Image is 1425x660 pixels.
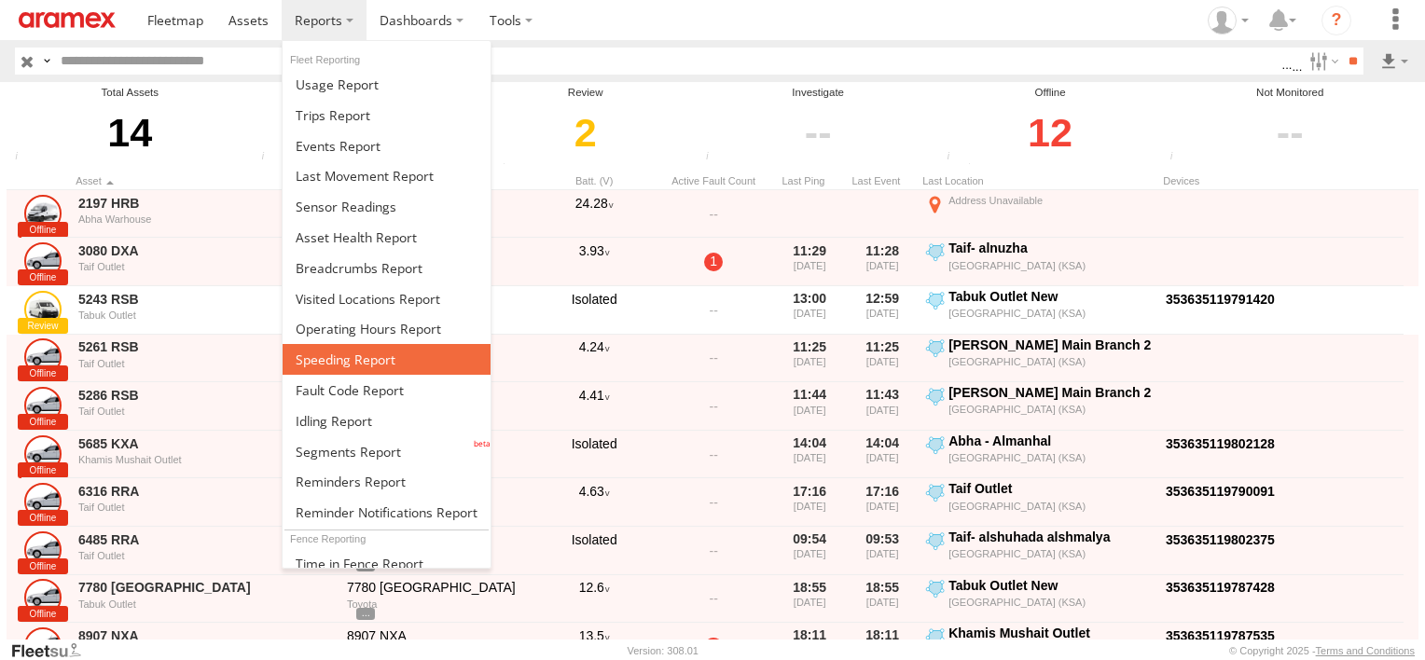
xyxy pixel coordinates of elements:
a: Breadcrumbs Report [283,253,491,283]
a: Trips Report [283,100,491,131]
div: [GEOGRAPHIC_DATA] (KSA) [948,355,1153,368]
a: 5286 RSB [78,387,334,404]
div: Click to filter by Review [476,101,695,165]
a: Visited Locations Report [283,283,491,314]
div: 18:55 [DATE] [850,577,915,622]
div: [GEOGRAPHIC_DATA] (KSA) [948,500,1153,513]
div: Batt. (V) [538,174,650,187]
a: 1 [704,253,723,271]
div: Taif Outlet [78,358,334,369]
div: Online [256,85,470,101]
a: Fault Code Report [283,375,491,406]
label: Click to View Event Location [922,240,1155,284]
div: Click to Sort [777,174,842,187]
div: Click to Sort [850,174,915,187]
a: Last Movement Report [283,160,491,191]
div: 14 [9,101,250,165]
a: 6485 RRA [78,531,334,548]
div: 09:53 [DATE] [850,529,915,573]
a: Sensor Readings [283,191,491,222]
div: Tabuk Outlet [78,598,334,610]
div: 17:16 [DATE] [777,480,842,525]
label: Click to View Event Location [922,288,1155,333]
div: Abha - Almanhal [948,433,1153,449]
div: 4.41 [538,384,650,429]
div: 14:04 [DATE] [777,433,842,477]
a: Click to View Asset Details [24,195,62,232]
a: 5685 KXA [78,435,334,452]
a: Click to View Asset Details [24,338,62,376]
div: Taif Outlet [948,480,1153,497]
div: Tabuk Outlet New [948,288,1153,305]
div: 3.93 [538,240,650,284]
div: 12:59 [DATE] [850,288,915,333]
a: Usage Report [283,69,491,100]
div: Last Location [922,174,1155,187]
div: 11:25 [DATE] [777,337,842,381]
a: Click to View Asset Details [24,291,62,328]
a: Terms and Conditions [1316,645,1415,656]
a: Click to View Asset Details [24,387,62,424]
div: Taif- alshuhada alshmalya [948,529,1153,545]
label: Export results as... [1378,48,1410,75]
a: Click to View Asset Details [24,242,62,280]
i: ? [1321,6,1351,35]
a: 8907 NXA [78,627,334,644]
div: [GEOGRAPHIC_DATA] (KSA) [948,307,1153,320]
div: Khamis Mushait Outlet [948,625,1153,641]
div: 11:43 [DATE] [850,384,915,429]
span: View Asset Details to show all tags [356,608,375,620]
div: Devices [1163,174,1424,187]
div: 24.28 [538,192,650,237]
a: Click to View Device Details [1166,436,1275,451]
label: Click to View Event Location [922,480,1155,525]
a: Click to View Asset Details [24,483,62,520]
div: 11:28 [DATE] [850,240,915,284]
div: Offline [941,85,1159,101]
div: 11:25 [DATE] [850,337,915,381]
div: Total Assets [9,85,250,101]
div: Taif- alnuzha [948,240,1153,256]
a: Visit our Website [10,641,96,660]
div: 8907 NXA [347,627,528,644]
div: 11:44 [DATE] [777,384,842,429]
a: Click to View Device Details [1166,532,1275,547]
div: 7780 [GEOGRAPHIC_DATA] [347,579,528,596]
div: Zeeshan Nadeem [1201,7,1255,34]
div: Toyota [347,598,528,610]
a: Click to View Asset Details [24,435,62,473]
div: Assets that have not communicated with the server in the last 24hrs [700,151,728,165]
a: Asset Operating Hours Report [283,313,491,344]
a: Click to View Device Details [1166,484,1275,499]
div: Taif Outlet [78,550,334,561]
div: Click to filter by Offline [941,101,1159,165]
div: 11:29 [DATE] [777,240,842,284]
div: Investigate [700,85,936,101]
div: Click to filter by Investigate [700,101,936,165]
a: Click to View Device Details [1166,580,1275,595]
a: Click to View Asset Details [24,579,62,616]
div: [GEOGRAPHIC_DATA] (KSA) [948,596,1153,609]
label: Click to View Event Location [922,384,1155,429]
a: 1 [704,638,723,656]
div: Taif Outlet [78,502,334,513]
a: Full Events Report [283,131,491,161]
div: 18:55 [DATE] [777,577,842,622]
a: Fleet Speed Report [283,344,491,375]
div: Khamis Mushait Outlet [78,454,334,465]
div: 13:00 [DATE] [777,288,842,333]
div: Total number of Enabled and Paused Assets [9,151,37,165]
div: [GEOGRAPHIC_DATA] (KSA) [948,259,1153,272]
div: 09:54 [DATE] [777,529,842,573]
div: 14:04 [DATE] [850,433,915,477]
div: Click to filter by Online [256,101,470,165]
div: 12.6 [538,577,650,622]
div: Taif Outlet [78,406,334,417]
div: Tabuk Outlet [78,309,334,321]
div: Click to filter by Not Monitored [1165,101,1416,165]
label: Click to View Event Location [922,433,1155,477]
div: [GEOGRAPHIC_DATA] (KSA) [948,451,1153,464]
img: aramex-logo.svg [19,12,116,28]
a: 6316 RRA [78,483,334,500]
label: Search Query [39,48,54,75]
